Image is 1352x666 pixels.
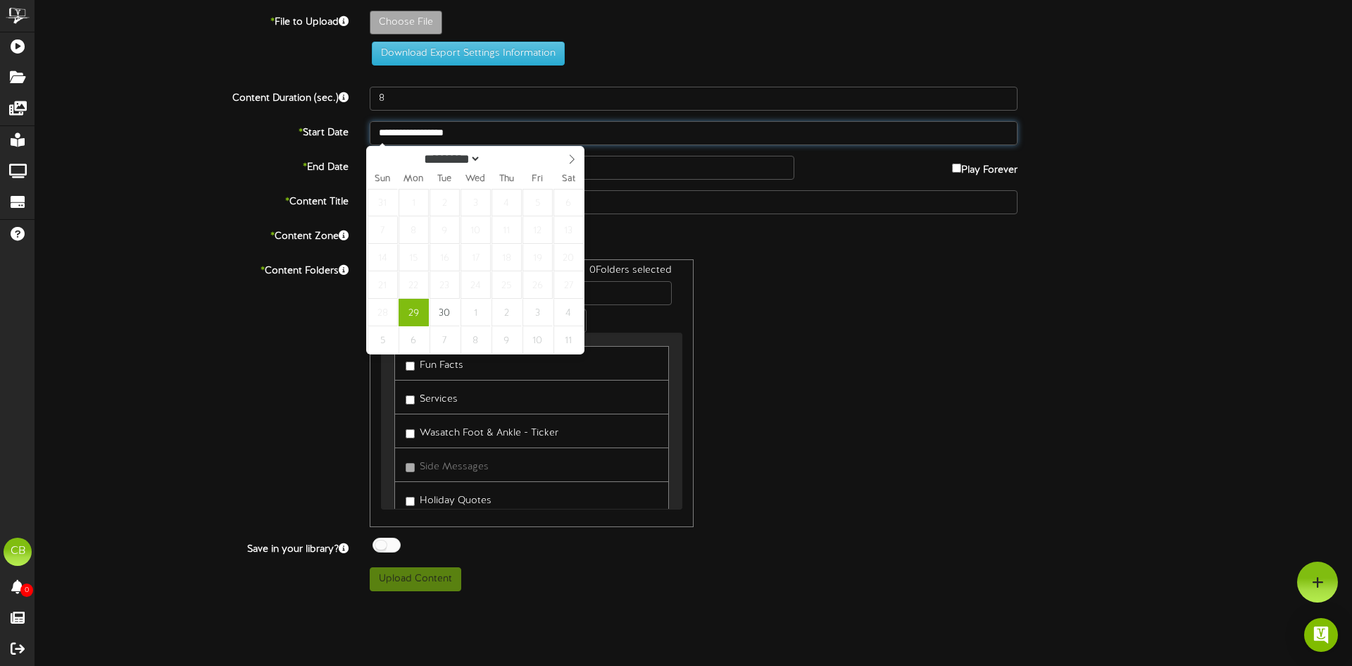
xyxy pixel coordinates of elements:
span: September 19, 2025 [522,244,553,271]
span: September 12, 2025 [522,216,553,244]
span: October 7, 2025 [430,326,460,354]
input: Side Messages [406,463,415,472]
span: Mon [398,175,429,184]
input: Wasatch Foot & Ankle - Ticker [406,429,415,438]
label: Content Zone [25,225,359,244]
span: September 14, 2025 [368,244,398,271]
label: File to Upload [25,11,359,30]
label: Play Forever [952,156,1018,178]
span: September 7, 2025 [368,216,398,244]
label: Services [406,388,458,407]
span: September 22, 2025 [399,271,429,299]
input: Services [406,395,415,405]
button: Download Export Settings Information [372,42,565,66]
span: September 3, 2025 [461,189,491,216]
span: October 8, 2025 [461,326,491,354]
span: September 15, 2025 [399,244,429,271]
span: September 17, 2025 [461,244,491,271]
span: September 18, 2025 [492,244,522,271]
label: Save in your library? [25,538,359,557]
span: September 25, 2025 [492,271,522,299]
label: Fun Facts [406,354,463,373]
span: September 1, 2025 [399,189,429,216]
span: September 30, 2025 [430,299,460,326]
span: September 26, 2025 [522,271,553,299]
span: September 27, 2025 [553,271,584,299]
span: September 28, 2025 [368,299,398,326]
span: September 13, 2025 [553,216,584,244]
span: Tue [429,175,460,184]
div: Open Intercom Messenger [1304,618,1338,652]
span: October 4, 2025 [553,299,584,326]
span: September 6, 2025 [553,189,584,216]
span: September 4, 2025 [492,189,522,216]
span: October 6, 2025 [399,326,429,354]
span: Fri [522,175,553,184]
a: Download Export Settings Information [365,48,565,58]
label: Holiday Quotes [406,489,492,508]
span: September 9, 2025 [430,216,460,244]
span: October 11, 2025 [553,326,584,354]
span: Wed [460,175,491,184]
label: End Date [25,156,359,175]
label: Wasatch Foot & Ankle - Ticker [406,421,558,440]
span: September 10, 2025 [461,216,491,244]
span: September 16, 2025 [430,244,460,271]
input: Year [481,152,532,166]
label: Content Title [25,190,359,209]
span: September 20, 2025 [553,244,584,271]
span: September 8, 2025 [399,216,429,244]
label: Start Date [25,121,359,140]
label: Content Duration (sec.) [25,87,359,106]
span: 0 [20,584,33,597]
span: September 5, 2025 [522,189,553,216]
span: Sat [553,175,584,184]
span: October 10, 2025 [522,326,553,354]
label: Content Folders [25,259,359,278]
span: October 5, 2025 [368,326,398,354]
span: September 24, 2025 [461,271,491,299]
span: October 3, 2025 [522,299,553,326]
div: CB [4,538,32,566]
input: Holiday Quotes [406,497,415,506]
span: October 2, 2025 [492,299,522,326]
span: Side Messages [420,462,489,472]
input: Title of this Content [370,190,1018,214]
span: September 21, 2025 [368,271,398,299]
input: Fun Facts [406,362,415,371]
button: Upload Content [370,567,461,591]
span: September 29, 2025 [399,299,429,326]
span: Sun [367,175,398,184]
span: September 2, 2025 [430,189,460,216]
input: Play Forever [952,164,961,173]
span: Thu [491,175,522,184]
span: October 9, 2025 [492,326,522,354]
span: September 11, 2025 [492,216,522,244]
span: August 31, 2025 [368,189,398,216]
span: September 23, 2025 [430,271,460,299]
span: October 1, 2025 [461,299,491,326]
